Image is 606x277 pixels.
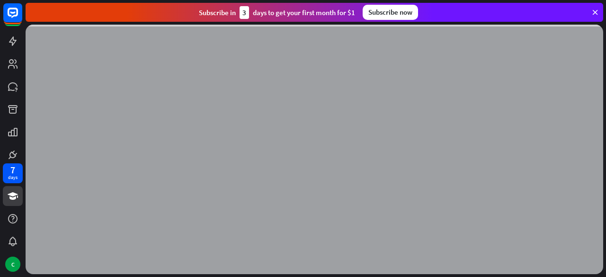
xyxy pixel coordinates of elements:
[10,166,15,174] div: 7
[3,163,23,183] a: 7 days
[8,174,18,181] div: days
[199,6,355,19] div: Subscribe in days to get your first month for $1
[240,6,249,19] div: 3
[363,5,418,20] div: Subscribe now
[5,257,20,272] div: C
